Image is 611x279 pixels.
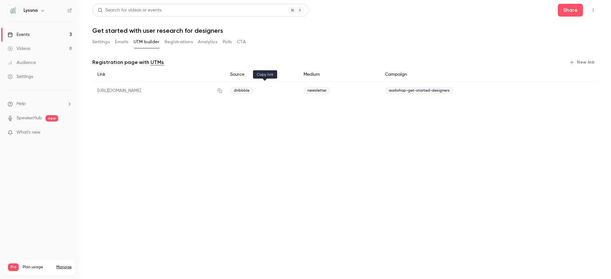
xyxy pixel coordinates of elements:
[165,37,193,47] button: Registrations
[24,7,38,14] h6: Lyssna
[230,87,253,94] span: dribbble
[23,265,53,270] span: Plan usage
[198,37,218,47] button: Analytics
[225,67,299,82] div: Source
[380,67,553,82] div: Campaign
[56,265,72,270] a: Manage
[92,67,225,82] div: Link
[8,101,72,107] li: help-dropdown-opener
[134,37,159,47] button: UTM builder
[115,37,128,47] button: Emails
[64,130,72,136] iframe: Noticeable Trigger
[223,37,232,47] button: Polls
[558,4,583,17] button: Share
[92,37,110,47] button: Settings
[17,129,40,136] span: What's new
[17,115,42,122] a: SpeakerHub
[92,27,598,34] h1: Get started with user research for designers
[46,115,58,122] span: new
[8,5,18,16] img: Lyssna
[17,101,26,107] span: Help
[151,59,164,66] a: UTMs
[8,59,36,66] div: Audience
[304,87,330,94] span: newsletter
[92,82,225,100] div: [URL][DOMAIN_NAME]
[8,45,30,52] div: Videos
[237,37,246,47] button: CTA
[92,59,164,66] p: Registration page with
[98,7,161,14] div: Search for videos or events
[8,31,30,38] div: Events
[8,73,33,80] div: Settings
[298,67,380,82] div: Medium
[567,57,598,67] button: New link
[8,263,19,271] span: Pro
[385,87,453,94] span: workshop-get-started-designers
